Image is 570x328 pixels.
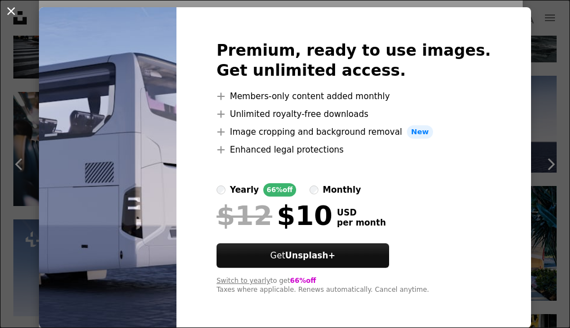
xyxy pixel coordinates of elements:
[217,107,491,121] li: Unlimited royalty-free downloads
[217,125,491,139] li: Image cropping and background removal
[217,41,491,81] h2: Premium, ready to use images. Get unlimited access.
[217,277,491,295] div: to get Taxes where applicable. Renews automatically. Cancel anytime.
[217,143,491,156] li: Enhanced legal protections
[230,183,259,197] div: yearly
[217,185,225,194] input: yearly66%off
[263,183,296,197] div: 66% off
[217,90,491,103] li: Members-only content added monthly
[217,243,389,268] button: GetUnsplash+
[337,208,386,218] span: USD
[290,277,316,285] span: 66% off
[217,277,271,286] button: Switch to yearly
[285,251,335,261] strong: Unsplash+
[309,185,318,194] input: monthly
[323,183,361,197] div: monthly
[407,125,434,139] span: New
[217,201,332,230] div: $10
[217,201,272,230] span: $12
[39,7,176,328] img: premium_photo-1676573201285-20af67891d0a
[337,218,386,228] span: per month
